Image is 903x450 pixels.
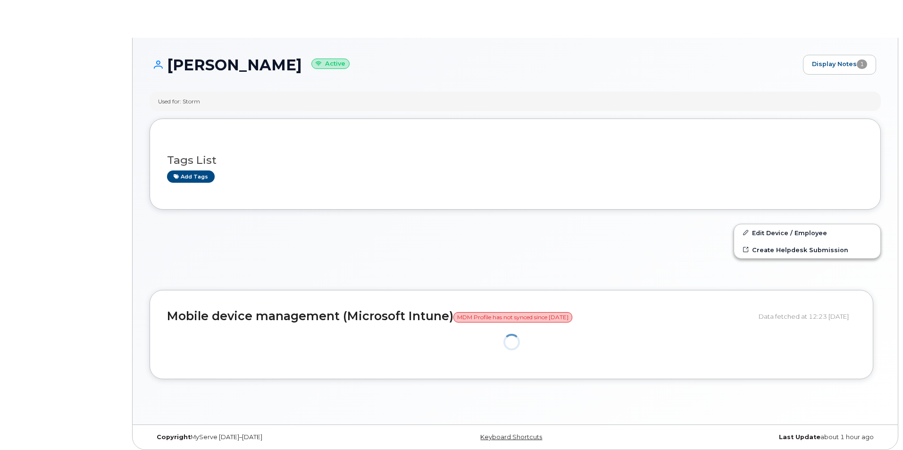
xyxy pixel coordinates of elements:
div: Data fetched at 12:23 [DATE] [759,307,856,325]
a: Add tags [167,170,215,182]
h1: [PERSON_NAME] [150,57,798,73]
h3: Tags List [167,154,863,166]
strong: Last Update [779,433,820,441]
div: Used for: Storm [158,97,200,105]
a: Edit Device / Employee [734,224,880,241]
span: 1 [857,59,867,69]
div: about 1 hour ago [637,433,881,441]
div: MyServe [DATE]–[DATE] [150,433,393,441]
a: Create Helpdesk Submission [734,241,880,258]
span: MDM Profile has not synced since [DATE] [453,312,572,323]
strong: Copyright [157,433,191,441]
h2: Mobile device management (Microsoft Intune) [167,310,752,323]
a: Display Notes1 [803,55,876,75]
a: Keyboard Shortcuts [480,433,542,441]
small: Active [311,59,350,69]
